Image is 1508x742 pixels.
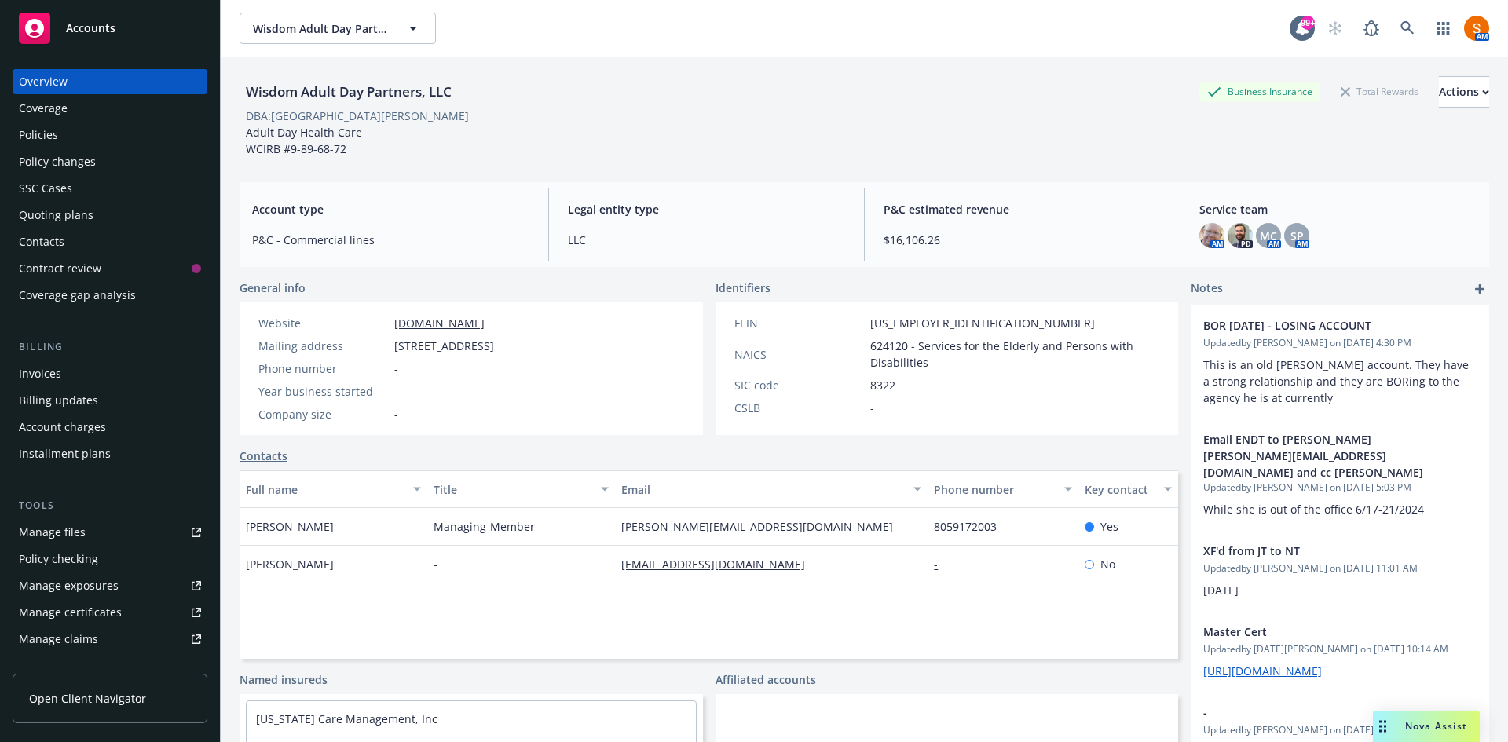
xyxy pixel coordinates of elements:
[1199,201,1477,217] span: Service team
[13,122,207,148] a: Policies
[19,149,96,174] div: Policy changes
[1100,518,1118,535] span: Yes
[19,176,72,201] div: SSC Cases
[734,400,864,416] div: CSLB
[1203,431,1436,481] span: Email ENDT to [PERSON_NAME] [PERSON_NAME][EMAIL_ADDRESS][DOMAIN_NAME] and cc [PERSON_NAME]
[13,361,207,386] a: Invoices
[1191,280,1223,298] span: Notes
[13,388,207,413] a: Billing updates
[13,415,207,440] a: Account charges
[1203,623,1436,640] span: Master Cert
[734,315,864,331] div: FEIN
[1464,16,1489,41] img: photo
[1191,419,1489,530] div: Email ENDT to [PERSON_NAME] [PERSON_NAME][EMAIL_ADDRESS][DOMAIN_NAME] and cc [PERSON_NAME]Updated...
[13,441,207,466] a: Installment plans
[1203,704,1436,721] span: -
[1203,502,1424,517] span: While she is out of the office 6/17-21/2024
[13,203,207,228] a: Quoting plans
[1078,470,1178,508] button: Key contact
[1203,561,1477,576] span: Updated by [PERSON_NAME] on [DATE] 11:01 AM
[1301,16,1315,30] div: 99+
[19,600,122,625] div: Manage certificates
[870,315,1095,331] span: [US_EMPLOYER_IDENTIFICATION_NUMBER]
[615,470,928,508] button: Email
[240,448,287,464] a: Contacts
[394,338,494,354] span: [STREET_ADDRESS]
[1203,543,1436,559] span: XF'd from JT to NT
[870,338,1160,371] span: 624120 - Services for the Elderly and Persons with Disabilities
[13,498,207,514] div: Tools
[1356,13,1387,44] a: Report a Bug
[246,108,469,124] div: DBA: [GEOGRAPHIC_DATA][PERSON_NAME]
[1319,13,1351,44] a: Start snowing
[13,573,207,598] a: Manage exposures
[1428,13,1459,44] a: Switch app
[1392,13,1423,44] a: Search
[568,201,845,217] span: Legal entity type
[252,201,529,217] span: Account type
[240,671,328,688] a: Named insureds
[246,556,334,572] span: [PERSON_NAME]
[884,201,1161,217] span: P&C estimated revenue
[246,125,362,156] span: Adult Day Health Care WCIRB #9-89-68-72
[19,122,58,148] div: Policies
[1290,228,1304,244] span: SP
[1100,556,1115,572] span: No
[258,383,388,400] div: Year business started
[1203,357,1472,405] span: This is an old [PERSON_NAME] account. They have a strong relationship and they are BORing to the ...
[568,232,845,248] span: LLC
[258,315,388,331] div: Website
[258,406,388,422] div: Company size
[1373,711,1480,742] button: Nova Assist
[1203,336,1477,350] span: Updated by [PERSON_NAME] on [DATE] 4:30 PM
[1439,76,1489,108] button: Actions
[1199,223,1224,248] img: photo
[66,22,115,35] span: Accounts
[934,519,1009,534] a: 8059172003
[621,557,818,572] a: [EMAIL_ADDRESS][DOMAIN_NAME]
[13,6,207,50] a: Accounts
[13,339,207,355] div: Billing
[1199,82,1320,101] div: Business Insurance
[1203,317,1436,334] span: BOR [DATE] - LOSING ACCOUNT
[19,520,86,545] div: Manage files
[19,653,93,678] div: Manage BORs
[258,360,388,377] div: Phone number
[256,711,437,726] a: [US_STATE] Care Management, Inc
[240,13,436,44] button: Wisdom Adult Day Partners, LLC
[621,481,904,498] div: Email
[19,283,136,308] div: Coverage gap analysis
[13,176,207,201] a: SSC Cases
[1405,719,1467,733] span: Nova Assist
[13,546,207,572] a: Policy checking
[1228,223,1253,248] img: photo
[434,518,535,535] span: Managing-Member
[19,441,111,466] div: Installment plans
[394,360,398,377] span: -
[434,481,591,498] div: Title
[240,470,427,508] button: Full name
[19,69,68,94] div: Overview
[19,229,64,254] div: Contacts
[19,256,101,281] div: Contract review
[734,346,864,363] div: NAICS
[19,361,61,386] div: Invoices
[246,481,404,498] div: Full name
[716,280,770,296] span: Identifiers
[19,203,93,228] div: Quoting plans
[13,283,207,308] a: Coverage gap analysis
[240,82,458,102] div: Wisdom Adult Day Partners, LLC
[434,556,437,572] span: -
[1373,711,1393,742] div: Drag to move
[13,600,207,625] a: Manage certificates
[1470,280,1489,298] a: add
[19,546,98,572] div: Policy checking
[716,671,816,688] a: Affiliated accounts
[1191,305,1489,419] div: BOR [DATE] - LOSING ACCOUNTUpdatedby [PERSON_NAME] on [DATE] 4:30 PMThis is an old [PERSON_NAME] ...
[1203,642,1477,656] span: Updated by [DATE][PERSON_NAME] on [DATE] 10:14 AM
[870,377,895,393] span: 8322
[1203,663,1322,678] a: [URL][DOMAIN_NAME]
[252,232,529,248] span: P&C - Commercial lines
[1085,481,1155,498] div: Key contact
